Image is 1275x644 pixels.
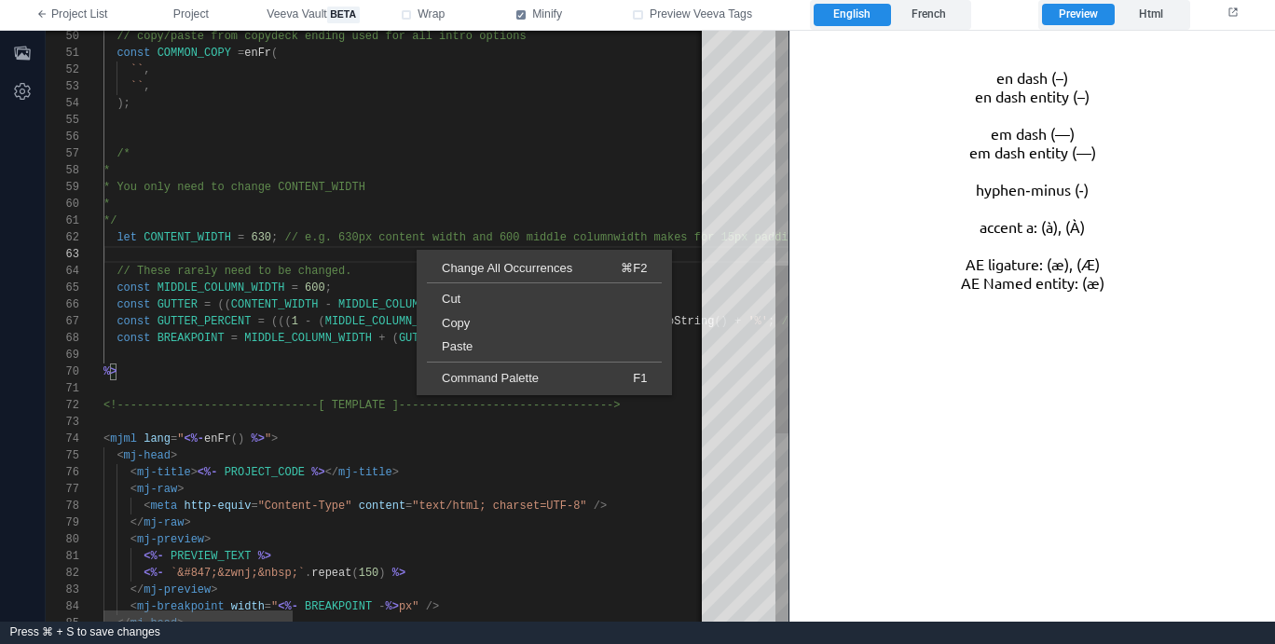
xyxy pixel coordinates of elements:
[150,500,177,513] span: meta
[144,550,164,563] span: <%-
[110,432,137,445] span: mjml
[311,466,324,479] span: %>
[46,296,79,313] div: 66
[418,7,445,23] span: Wrap
[271,231,278,244] span: ;
[130,533,137,546] span: <
[426,600,439,613] span: />
[231,298,319,311] span: CONTENT_WIDTH
[399,332,439,345] span: GUTTER
[238,47,244,60] span: =
[211,583,217,596] span: >
[244,47,271,60] span: enFr
[46,514,79,531] div: 79
[117,231,137,244] span: let
[130,80,144,93] span: ``
[46,481,79,498] div: 77
[46,112,79,129] div: 55
[46,129,79,145] div: 56
[173,7,209,23] span: Project
[117,30,452,43] span: // copy/paste from copydeck ending used for all in
[171,550,251,563] span: PREVIEW_TEXT
[46,162,79,179] div: 58
[258,500,352,513] span: "Content-Type"
[144,432,171,445] span: lang
[46,397,79,414] div: 72
[46,548,79,565] div: 81
[130,63,144,76] span: ``
[46,363,79,380] div: 70
[46,246,79,263] div: 63
[46,280,79,296] div: 65
[124,449,171,462] span: mj-head
[46,330,79,347] div: 68
[103,399,439,412] span: <!------------------------------[ TEMPLATE ]------
[184,432,204,445] span: <%-
[359,500,405,513] span: content
[378,600,385,613] span: -
[412,500,586,513] span: "text/html; charset=UTF-8"
[338,466,392,479] span: mj-title
[789,31,1275,622] iframe: preview
[325,298,332,311] span: -
[117,265,351,278] span: // These rarely need to be changed.
[392,466,399,479] span: >
[325,281,332,295] span: ;
[650,7,752,23] span: Preview Veeva Tags
[177,483,184,496] span: >
[405,500,412,513] span: =
[117,315,150,328] span: const
[130,583,144,596] span: </
[231,332,238,345] span: =
[292,315,298,328] span: 1
[359,567,379,580] span: 150
[137,466,191,479] span: mj-title
[46,498,79,514] div: 78
[144,583,211,596] span: mj-preview
[399,600,419,613] span: px"
[158,47,231,60] span: COMMON_COPY
[46,179,79,196] div: 59
[103,246,104,263] textarea: Editor content;Press Alt+F1 for Accessibility Options.
[46,447,79,464] div: 75
[117,97,130,110] span: );
[46,531,79,548] div: 80
[305,567,311,580] span: .
[305,600,372,613] span: BREAKPOINT
[386,600,399,613] span: %>
[244,332,372,345] span: MIDDLE_COLUMN_WIDTH
[158,281,285,295] span: MIDDLE_COLUMN_WIDTH
[814,4,890,26] label: English
[351,567,358,580] span: (
[271,432,278,445] span: >
[204,432,231,445] span: enFr
[204,298,211,311] span: =
[452,30,526,43] span: tro options
[46,78,79,95] div: 53
[191,466,198,479] span: >
[46,431,79,447] div: 74
[613,231,949,244] span: width makes for 15px padding for left gutter + 15p
[117,449,123,462] span: <
[46,28,79,45] div: 50
[251,500,257,513] span: =
[144,63,150,76] span: ,
[661,315,715,328] span: toString
[217,298,230,311] span: ((
[338,298,466,311] span: MIDDLE_COLUMN_WIDTH
[311,567,351,580] span: repeat
[46,565,79,582] div: 82
[184,500,251,513] span: http-equiv
[177,432,184,445] span: "
[204,533,211,546] span: >
[325,315,453,328] span: MIDDLE_COLUMN_WIDTH
[158,315,252,328] span: GUTTER_PERCENT
[46,313,79,330] div: 67
[238,231,244,244] span: =
[130,516,144,529] span: </
[46,598,79,615] div: 84
[46,615,79,632] div: 85
[184,516,190,529] span: >
[594,500,607,513] span: />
